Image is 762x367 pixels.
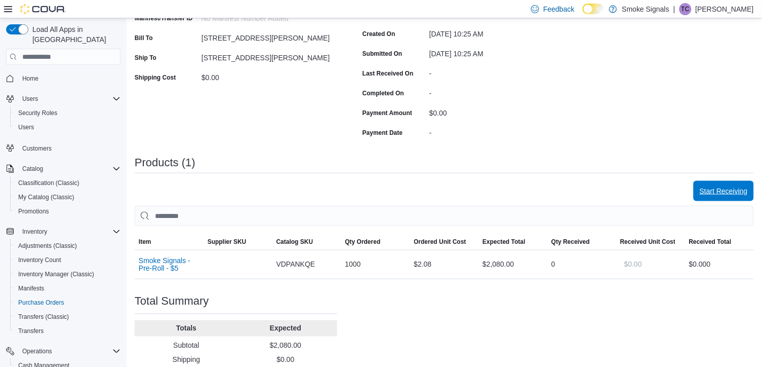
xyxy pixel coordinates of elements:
button: Inventory Manager (Classic) [10,267,125,281]
label: Ship To [135,54,156,62]
span: Operations [18,345,121,357]
p: Shipping [139,355,234,365]
label: Last Received On [363,69,414,78]
div: [DATE] 10:25 AM [429,46,565,58]
input: Dark Mode [583,4,604,14]
span: Home [22,75,38,83]
span: Supplier SKU [208,238,247,246]
div: $2,080.00 [478,254,547,275]
span: Operations [22,347,52,355]
button: Customers [2,140,125,155]
div: [STREET_ADDRESS][PERSON_NAME] [202,30,337,42]
span: Classification (Classic) [18,179,79,187]
label: Payment Amount [363,109,412,117]
span: Users [22,95,38,103]
span: Inventory Manager (Classic) [18,270,94,278]
button: Operations [18,345,56,357]
p: Expected [238,323,333,334]
span: Security Roles [14,107,121,119]
span: My Catalog (Classic) [18,193,74,201]
p: | [673,3,675,15]
div: - [429,65,565,78]
a: Classification (Classic) [14,177,84,189]
button: Received Total [685,234,754,250]
span: Purchase Orders [18,299,64,307]
a: My Catalog (Classic) [14,191,78,203]
span: Expected Total [483,238,525,246]
button: Classification (Classic) [10,176,125,190]
a: Adjustments (Classic) [14,240,81,252]
span: Transfers [18,327,44,335]
button: Users [2,92,125,106]
span: Start Receiving [700,186,748,196]
span: Inventory [18,226,121,238]
div: 1000 [341,254,410,275]
div: $0.00 [429,105,565,117]
a: Users [14,121,38,133]
span: VDPANKQE [276,259,315,271]
p: $2,080.00 [238,341,333,351]
p: Subtotal [139,341,234,351]
div: 0 [547,254,616,275]
button: Catalog SKU [272,234,341,250]
a: Transfers (Classic) [14,311,73,323]
button: Ordered Unit Cost [410,234,479,250]
span: Item [139,238,151,246]
span: Inventory [22,228,47,236]
span: Manifests [18,284,44,292]
button: Transfers (Classic) [10,310,125,324]
span: Transfers [14,325,121,337]
span: Catalog SKU [276,238,313,246]
p: Smoke Signals [622,3,669,15]
span: Users [18,123,34,131]
button: Catalog [18,163,47,175]
span: Customers [22,144,52,153]
button: Purchase Orders [10,296,125,310]
p: $0.00 [238,355,333,365]
button: Manifests [10,281,125,296]
div: $2.08 [410,254,479,275]
a: Transfers [14,325,48,337]
span: Purchase Orders [14,297,121,309]
label: Shipping Cost [135,74,176,82]
button: Qty Received [547,234,616,250]
button: Inventory [2,225,125,239]
span: Catalog [18,163,121,175]
p: Totals [139,323,234,334]
button: Operations [2,344,125,358]
span: Users [18,93,121,105]
div: - [429,85,565,97]
a: Purchase Orders [14,297,68,309]
span: Customers [18,141,121,154]
button: Home [2,71,125,86]
span: Security Roles [18,109,57,117]
button: Adjustments (Classic) [10,239,125,253]
button: Promotions [10,204,125,218]
span: Home [18,72,121,85]
span: $0.00 [624,260,642,270]
span: Transfers (Classic) [14,311,121,323]
img: Cova [20,4,66,14]
h3: Total Summary [135,296,209,308]
a: Inventory Manager (Classic) [14,268,98,280]
span: Transfers (Classic) [18,313,69,321]
span: Ordered Unit Cost [414,238,466,246]
h3: Products (1) [135,157,195,169]
p: [PERSON_NAME] [696,3,754,15]
span: Inventory Manager (Classic) [14,268,121,280]
button: Security Roles [10,106,125,120]
span: Feedback [543,4,574,14]
button: Supplier SKU [204,234,272,250]
span: Adjustments (Classic) [18,242,77,250]
a: Inventory Count [14,254,65,266]
span: Inventory Count [14,254,121,266]
div: [STREET_ADDRESS][PERSON_NAME] [202,50,337,62]
label: Submitted On [363,50,403,58]
button: Qty Ordered [341,234,410,250]
span: Qty Received [551,238,590,246]
a: Manifests [14,282,48,295]
span: Users [14,121,121,133]
div: [DATE] 10:25 AM [429,26,565,38]
label: Created On [363,30,395,38]
button: Users [10,120,125,134]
